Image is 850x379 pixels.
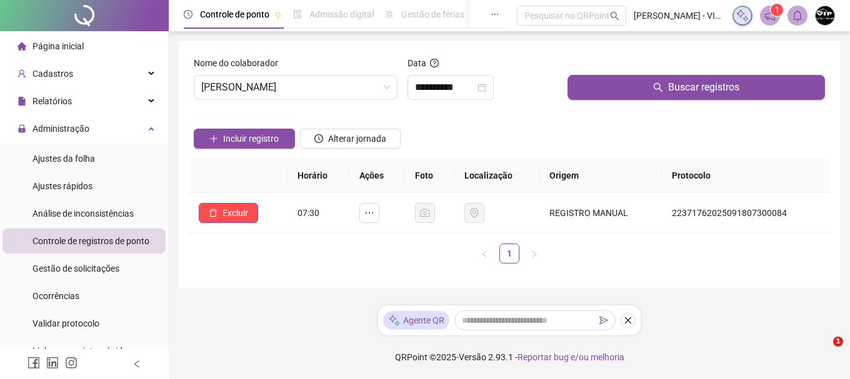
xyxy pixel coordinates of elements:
sup: 1 [771,4,783,16]
button: Excluir [199,203,258,223]
a: Alterar jornada [300,135,401,145]
a: 1 [500,244,519,263]
button: Buscar registros [567,75,825,100]
span: Data [407,58,426,68]
span: search [610,11,619,21]
span: Gestão de solicitações [32,263,119,273]
span: Página inicial [32,41,84,51]
span: Reportar bug e/ou melhoria [517,352,624,362]
span: [PERSON_NAME] - VIP FUNILARIA E PINTURAS [634,9,725,22]
button: right [524,244,544,263]
span: question-circle [430,59,439,67]
footer: QRPoint © 2025 - 2.93.1 - [169,335,850,379]
span: search [653,82,663,92]
span: Análise de inconsistências [32,209,134,219]
span: bell [792,10,803,21]
span: plus [209,134,218,143]
span: 1 [775,6,779,14]
span: 1 [833,337,843,347]
span: Admissão digital [309,9,374,19]
span: right [531,250,538,258]
td: REGISTRO MANUAL [539,193,662,234]
span: Gestão de férias [401,9,464,19]
span: Alterar jornada [328,132,386,145]
li: 1 [499,244,519,263]
img: sparkle-icon.fc2bf0ac1784a2077858766a79e2daf3.svg [388,314,401,327]
td: 22371762025091807300084 [662,193,830,234]
span: Ajustes da folha [32,154,95,164]
span: Administração [32,124,89,134]
span: lock [17,124,26,133]
th: Origem [539,159,662,193]
span: ellipsis [364,208,374,218]
span: file-done [293,10,302,19]
span: Buscar registros [668,80,739,95]
span: Excluir [222,206,248,220]
span: file [17,97,26,106]
img: 78646 [816,6,834,25]
button: left [474,244,494,263]
span: notification [764,10,776,21]
span: close [624,316,632,325]
span: Ajustes rápidos [32,181,92,191]
span: Ocorrências [32,291,79,301]
div: Agente QR [383,311,449,330]
span: Incluir registro [223,132,279,145]
span: instagram [65,357,77,369]
span: sun [385,10,394,19]
span: clock-circle [184,10,192,19]
th: Localização [454,159,539,193]
span: delete [209,209,217,217]
li: Próxima página [524,244,544,263]
span: ADAILTON DIAS DOS SANTOS [201,76,390,99]
span: Versão [459,352,486,362]
span: linkedin [46,357,59,369]
button: Alterar jornada [300,129,401,149]
span: facebook [27,357,40,369]
span: 07:30 [297,208,319,218]
img: sparkle-icon.fc2bf0ac1784a2077858766a79e2daf3.svg [736,9,749,22]
th: Horário [287,159,349,193]
span: home [17,42,26,51]
li: Página anterior [474,244,494,263]
span: Link para registro rápido [32,346,127,356]
span: Relatórios [32,96,72,106]
span: Cadastros [32,69,73,79]
span: Controle de registros de ponto [32,236,149,246]
th: Ações [349,159,404,193]
iframe: Intercom live chat [807,337,837,367]
span: left [481,250,488,258]
label: Nome do colaborador [194,56,286,70]
button: Incluir registro [194,129,295,149]
span: Validar protocolo [32,318,99,328]
span: pushpin [274,11,282,19]
span: send [599,316,608,325]
th: Foto [405,159,455,193]
span: clock-circle [314,134,323,143]
span: user-add [17,69,26,78]
th: Protocolo [662,159,830,193]
span: ellipsis [491,10,499,19]
span: left [132,360,141,368]
span: Controle de ponto [200,9,269,19]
